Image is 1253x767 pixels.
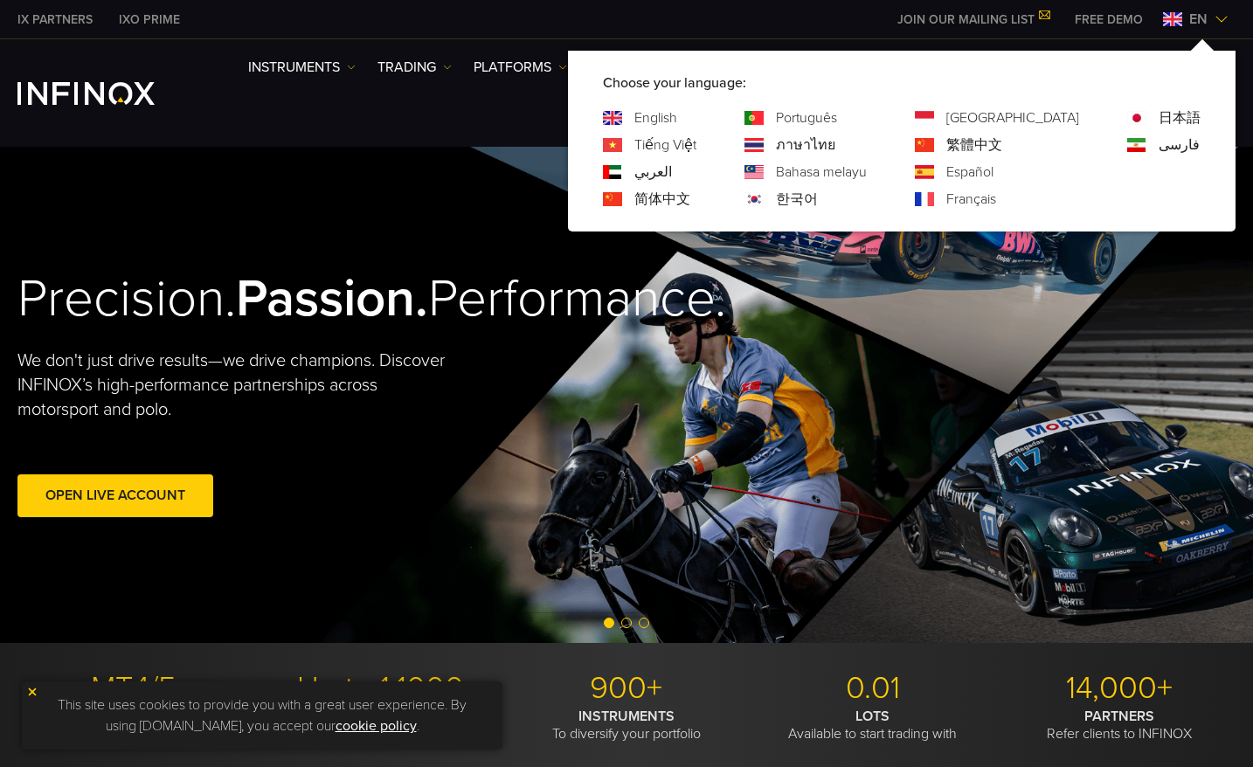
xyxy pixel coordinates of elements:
a: Instruments [248,57,356,78]
a: Language [946,135,1002,155]
a: Language [946,107,1079,128]
a: Language [776,107,837,128]
a: Language [946,162,993,183]
h2: Precision. Performance. [17,267,565,331]
p: This site uses cookies to provide you with a great user experience. By using [DOMAIN_NAME], you a... [31,690,494,741]
p: We don't just drive results—we drive champions. Discover INFINOX’s high-performance partnerships ... [17,349,456,422]
p: Available to start trading with [756,708,989,743]
a: Language [776,135,835,155]
a: INFINOX [4,10,106,29]
a: Language [634,107,677,128]
a: Language [1159,135,1200,155]
a: cookie policy [336,717,417,735]
a: JOIN OUR MAILING LIST [884,12,1062,27]
p: With modern trading tools [17,708,251,743]
a: TRADING [377,57,452,78]
a: Language [634,135,696,155]
a: Open Live Account [17,474,213,517]
p: 14,000+ [1002,669,1236,708]
p: To diversify your portfolio [510,708,744,743]
a: INFINOX Logo [17,82,196,105]
p: Up to 1:1000 [264,669,497,708]
a: Language [1159,107,1201,128]
span: Go to slide 3 [639,618,649,628]
strong: Passion. [236,267,428,330]
span: Go to slide 2 [621,618,632,628]
img: yellow close icon [26,686,38,698]
strong: LOTS [855,708,890,725]
a: PLATFORMS [474,57,567,78]
p: 900+ [510,669,744,708]
p: Refer clients to INFINOX [1002,708,1236,743]
a: Language [776,189,818,210]
a: Language [634,162,672,183]
a: Language [776,162,867,183]
p: Choose your language: [603,73,1201,93]
a: INFINOX [106,10,193,29]
p: MT4/5 [17,669,251,708]
a: Language [946,189,996,210]
a: Language [634,189,690,210]
span: en [1182,9,1215,30]
strong: INSTRUMENTS [578,708,675,725]
p: 0.01 [756,669,989,708]
strong: PARTNERS [1084,708,1154,725]
span: Go to slide 1 [604,618,614,628]
a: INFINOX MENU [1062,10,1156,29]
